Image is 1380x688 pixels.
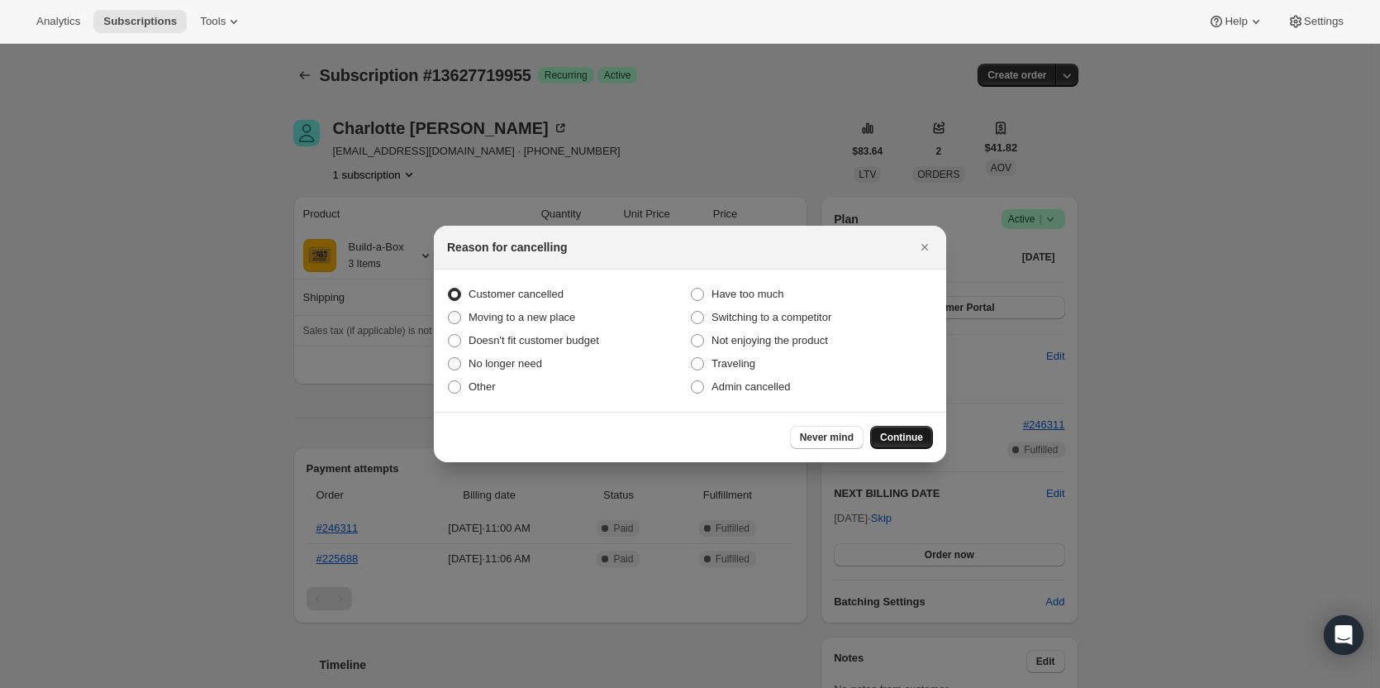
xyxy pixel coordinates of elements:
span: Traveling [711,357,755,370]
button: Subscriptions [93,10,187,33]
span: Switching to a competitor [711,311,831,323]
span: Other [469,380,496,393]
span: Tools [200,15,226,28]
h2: Reason for cancelling [447,239,567,256]
button: Analytics [26,10,90,33]
button: Tools [190,10,252,33]
span: Admin cancelled [711,380,790,393]
button: Continue [870,426,933,449]
button: Help [1198,10,1273,33]
span: Settings [1304,15,1344,28]
span: Analytics [36,15,80,28]
span: Moving to a new place [469,311,575,323]
span: Never mind [800,431,854,444]
button: Close [913,236,936,259]
span: Subscriptions [103,15,177,28]
span: Continue [880,431,923,444]
div: Open Intercom Messenger [1324,615,1363,655]
button: Never mind [790,426,864,449]
span: Customer cancelled [469,288,564,300]
span: Have too much [711,288,783,300]
span: Doesn't fit customer budget [469,334,599,346]
button: Settings [1278,10,1354,33]
span: Not enjoying the product [711,334,828,346]
span: Help [1225,15,1247,28]
span: No longer need [469,357,542,370]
